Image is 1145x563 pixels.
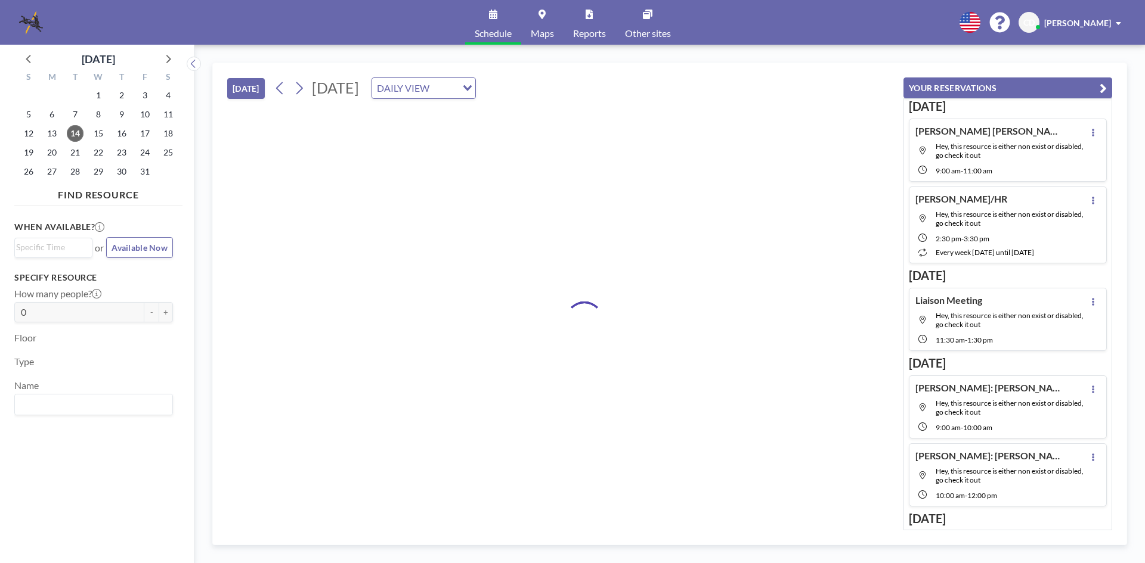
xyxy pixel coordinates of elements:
[90,106,107,123] span: Wednesday, October 8, 2025
[963,166,992,175] span: 11:00 AM
[20,144,37,161] span: Sunday, October 19, 2025
[67,163,83,180] span: Tuesday, October 28, 2025
[90,163,107,180] span: Wednesday, October 29, 2025
[375,80,432,96] span: DAILY VIEW
[14,272,173,283] h3: Specify resource
[44,144,60,161] span: Monday, October 20, 2025
[137,144,153,161] span: Friday, October 24, 2025
[475,29,512,38] span: Schedule
[915,125,1064,137] h4: [PERSON_NAME] [PERSON_NAME]: Interview
[936,466,1084,484] span: Hey, this resource is either non exist or disabled, go check it out
[160,106,177,123] span: Saturday, October 11, 2025
[19,11,43,35] img: organization-logo
[17,70,41,86] div: S
[573,29,606,38] span: Reports
[67,125,83,142] span: Tuesday, October 14, 2025
[14,380,39,391] label: Name
[909,511,1107,526] h3: [DATE]
[113,125,130,142] span: Thursday, October 16, 2025
[156,70,180,86] div: S
[936,248,1034,257] span: every week [DATE] until [DATE]
[82,51,115,67] div: [DATE]
[44,125,60,142] span: Monday, October 13, 2025
[625,29,671,38] span: Other sites
[137,125,153,142] span: Friday, October 17, 2025
[159,302,173,322] button: +
[44,163,60,180] span: Monday, October 27, 2025
[137,163,153,180] span: Friday, October 31, 2025
[915,294,982,306] h4: Liaison Meeting
[909,268,1107,283] h3: [DATE]
[967,335,993,344] span: 1:30 PM
[372,78,475,98] div: Search for option
[961,234,964,243] span: -
[15,238,92,256] div: Search for option
[967,491,997,500] span: 12:00 PM
[160,125,177,142] span: Saturday, October 18, 2025
[90,125,107,142] span: Wednesday, October 15, 2025
[964,234,989,243] span: 3:30 PM
[113,163,130,180] span: Thursday, October 30, 2025
[16,241,85,254] input: Search for option
[312,79,359,97] span: [DATE]
[961,166,963,175] span: -
[915,450,1064,462] h4: [PERSON_NAME]: [PERSON_NAME]
[915,382,1064,394] h4: [PERSON_NAME]: [PERSON_NAME]
[915,193,1007,205] h4: [PERSON_NAME]/HR
[44,106,60,123] span: Monday, October 6, 2025
[14,356,34,368] label: Type
[963,423,992,432] span: 10:00 AM
[133,70,156,86] div: F
[113,87,130,104] span: Thursday, October 2, 2025
[14,332,36,344] label: Floor
[112,242,168,253] span: Available Now
[144,302,159,322] button: -
[41,70,64,86] div: M
[965,335,967,344] span: -
[106,237,173,258] button: Available Now
[433,80,456,96] input: Search for option
[113,144,130,161] span: Thursday, October 23, 2025
[1023,17,1035,28] span: CD
[160,87,177,104] span: Saturday, October 4, 2025
[90,87,107,104] span: Wednesday, October 1, 2025
[14,184,182,201] h4: FIND RESOURCE
[936,311,1084,329] span: Hey, this resource is either non exist or disabled, go check it out
[110,70,133,86] div: T
[95,242,104,254] span: or
[20,125,37,142] span: Sunday, October 12, 2025
[909,356,1107,371] h3: [DATE]
[20,163,37,180] span: Sunday, October 26, 2025
[936,335,965,344] span: 11:30 AM
[67,144,83,161] span: Tuesday, October 21, 2025
[936,423,961,432] span: 9:00 AM
[909,99,1107,114] h3: [DATE]
[64,70,87,86] div: T
[16,397,166,412] input: Search for option
[160,144,177,161] span: Saturday, October 25, 2025
[20,106,37,123] span: Sunday, October 5, 2025
[531,29,554,38] span: Maps
[936,210,1084,228] span: Hey, this resource is either non exist or disabled, go check it out
[137,106,153,123] span: Friday, October 10, 2025
[965,491,967,500] span: -
[14,288,101,300] label: How many people?
[936,166,961,175] span: 9:00 AM
[936,491,965,500] span: 10:00 AM
[936,142,1084,160] span: Hey, this resource is either non exist or disabled, go check it out
[137,87,153,104] span: Friday, October 3, 2025
[67,106,83,123] span: Tuesday, October 7, 2025
[90,144,107,161] span: Wednesday, October 22, 2025
[961,423,963,432] span: -
[903,77,1112,98] button: YOUR RESERVATIONS
[113,106,130,123] span: Thursday, October 9, 2025
[15,394,172,415] div: Search for option
[936,234,961,243] span: 2:30 PM
[227,78,265,99] button: [DATE]
[87,70,110,86] div: W
[1044,18,1111,28] span: [PERSON_NAME]
[936,399,1084,416] span: Hey, this resource is either non exist or disabled, go check it out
